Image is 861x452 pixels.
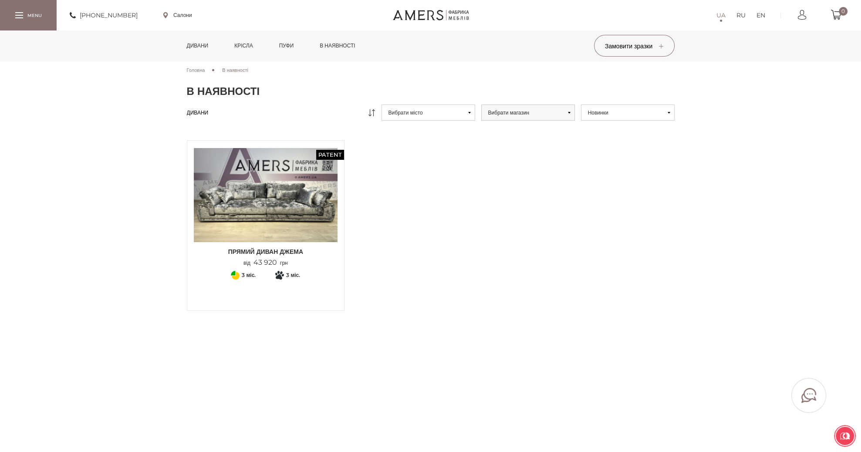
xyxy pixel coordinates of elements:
a: Дивани [180,30,215,61]
p: від грн [243,259,288,267]
span: Patent [316,150,344,160]
a: Пуфи [273,30,301,61]
span: 43 920 [250,258,280,266]
span: 0 [839,7,847,16]
a: RU [736,10,746,20]
a: Головна [187,66,205,74]
a: Салони [163,11,192,19]
span: Прямий диван ДЖЕМА [194,247,338,256]
span: Головна [187,67,205,73]
a: Дивани [187,109,209,116]
a: Patent Прямий диван ДЖЕМА Прямий диван ДЖЕМА Прямий диван ДЖЕМА від43 920грн [194,147,338,267]
a: UA [716,10,726,20]
a: в наявності [313,30,361,61]
button: Вибрати місто [382,105,475,121]
a: EN [756,10,765,20]
button: Вибрати магазин [481,105,575,121]
a: [PHONE_NUMBER] [70,10,138,20]
button: Замовити зразки [594,35,675,57]
span: Замовити зразки [605,42,663,50]
span: 3 міс. [286,270,300,280]
button: Новинки [581,105,675,121]
span: 3 міс. [242,270,256,280]
a: Крісла [228,30,259,61]
h1: В наявності [187,85,675,98]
